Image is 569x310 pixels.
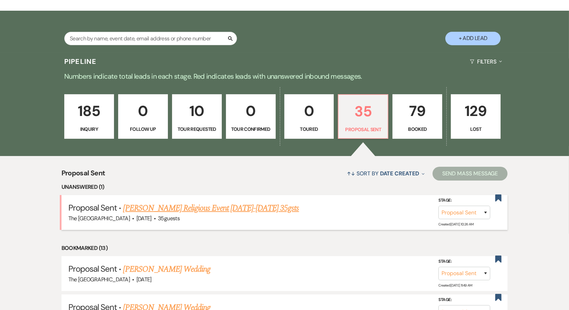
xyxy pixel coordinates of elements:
[438,296,490,304] label: Stage:
[397,99,438,123] p: 79
[61,244,508,253] li: Bookmarked (13)
[123,202,299,214] a: [PERSON_NAME] Religious Event [DATE]-[DATE] 35gsts
[118,94,168,139] a: 0Follow Up
[136,276,152,283] span: [DATE]
[123,263,211,275] a: [PERSON_NAME] Wedding
[445,32,501,45] button: + Add Lead
[64,32,237,45] input: Search by name, event date, email address or phone number
[347,170,355,177] span: ↑↓
[467,52,505,71] button: Filters
[123,99,163,123] p: 0
[289,99,330,123] p: 0
[451,94,501,139] a: 129Lost
[64,94,114,139] a: 185Inquiry
[230,99,271,123] p: 0
[61,183,508,192] li: Unanswered (1)
[36,71,533,82] p: Numbers indicate total leads in each stage. Red indicates leads with unanswered inbound messages.
[343,126,383,133] p: Proposal Sent
[397,125,438,133] p: Booked
[68,202,117,213] span: Proposal Sent
[172,94,222,139] a: 10Tour Requested
[284,94,334,139] a: 0Toured
[61,168,105,183] span: Proposal Sent
[68,215,130,222] span: The [GEOGRAPHIC_DATA]
[69,99,110,123] p: 185
[177,99,217,123] p: 10
[438,283,472,288] span: Created: [DATE] 11:49 AM
[392,94,442,139] a: 79Booked
[123,125,163,133] p: Follow Up
[438,222,473,226] span: Created: [DATE] 10:26 AM
[64,57,97,66] h3: Pipeline
[68,276,130,283] span: The [GEOGRAPHIC_DATA]
[438,197,490,204] label: Stage:
[343,100,383,123] p: 35
[455,125,496,133] p: Lost
[177,125,217,133] p: Tour Requested
[226,94,276,139] a: 0Tour Confirmed
[380,170,419,177] span: Date Created
[289,125,330,133] p: Toured
[158,215,180,222] span: 35 guests
[68,263,117,274] span: Proposal Sent
[433,167,508,181] button: Send Mass Message
[455,99,496,123] p: 129
[438,258,490,265] label: Stage:
[69,125,110,133] p: Inquiry
[136,215,152,222] span: [DATE]
[230,125,271,133] p: Tour Confirmed
[344,164,427,183] button: Sort By Date Created
[338,94,388,139] a: 35Proposal Sent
